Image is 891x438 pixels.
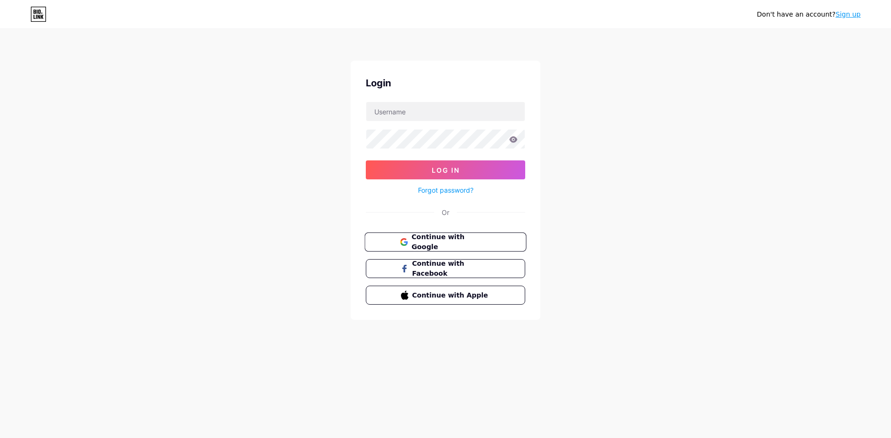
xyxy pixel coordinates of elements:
span: Continue with Apple [412,290,491,300]
a: Forgot password? [418,185,473,195]
button: Continue with Apple [366,286,525,305]
input: Username [366,102,525,121]
div: Don't have an account? [757,9,861,19]
button: Continue with Facebook [366,259,525,278]
a: Sign up [835,10,861,18]
span: Continue with Google [411,232,491,252]
a: Continue with Google [366,233,525,252]
button: Continue with Google [364,233,526,252]
div: Login [366,76,525,90]
button: Log In [366,160,525,179]
div: Or [442,207,449,217]
span: Continue with Facebook [412,259,491,279]
span: Log In [432,166,460,174]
